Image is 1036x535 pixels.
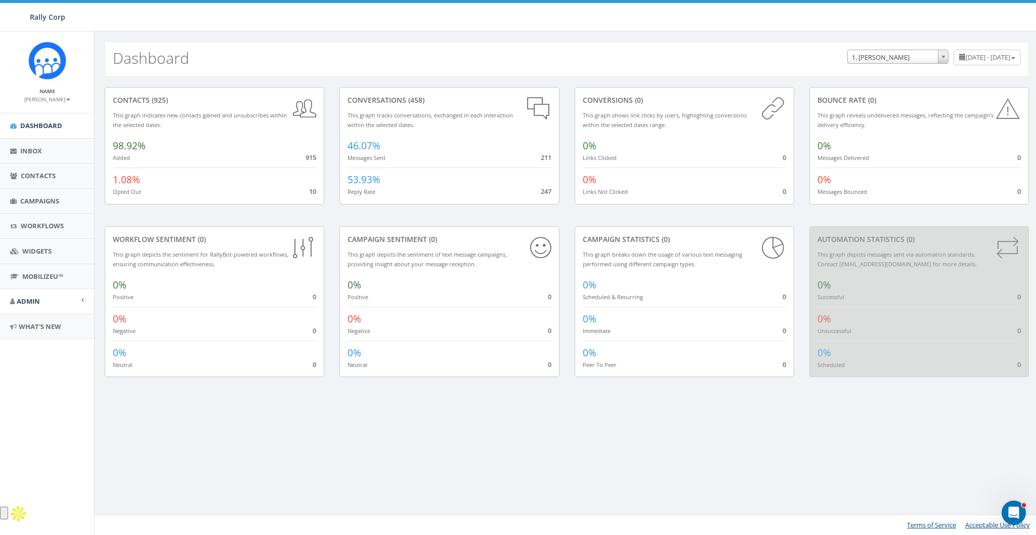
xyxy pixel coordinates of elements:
[817,173,831,186] span: 0%
[817,188,867,195] small: Messages Bounced
[583,139,596,152] span: 0%
[348,139,380,152] span: 46.07%
[660,234,670,244] span: (0)
[583,361,617,368] small: Peer To Peer
[1002,501,1026,525] iframe: Intercom live chat
[583,173,596,186] span: 0%
[848,50,948,64] span: 1. James Martin
[847,50,948,64] span: 1. James Martin
[583,234,786,244] div: Campaign Statistics
[348,251,507,268] small: This graph depicts the sentiment of text message campaigns, providing insight about your message ...
[817,346,831,359] span: 0%
[113,327,136,335] small: Negative
[113,95,316,105] div: contacts
[866,95,876,105] span: (0)
[113,278,126,292] span: 0%
[783,360,786,369] span: 0
[965,520,1030,529] a: Acceptable Use Policy
[583,188,628,195] small: Links Not Clicked
[113,188,141,195] small: Opted Out
[817,234,1021,244] div: Automation Statistics
[1017,153,1021,162] span: 0
[22,272,63,281] span: MobilizeU™
[17,297,40,306] span: Admin
[21,171,56,180] span: Contacts
[313,326,316,335] span: 0
[30,12,65,22] span: Rally Corp
[196,234,206,244] span: (0)
[348,111,513,129] small: This graph tracks conversations, exchanged in each interaction within the selected dates.
[1017,292,1021,301] span: 0
[24,94,70,103] a: [PERSON_NAME]
[309,187,316,196] span: 10
[348,278,361,292] span: 0%
[583,293,643,301] small: Scheduled & Recurring
[966,53,1010,62] span: [DATE] - [DATE]
[348,346,361,359] span: 0%
[907,520,956,529] a: Terms of Service
[583,327,611,335] small: Immediate
[19,322,61,331] span: What's New
[817,361,845,368] small: Scheduled
[113,173,140,186] span: 1.08%
[817,111,994,129] small: This graph reveals undelivered messages, reflecting the campaign's delivery efficiency.
[348,154,385,161] small: Messages Sent
[817,251,977,268] small: This graph depicts messages sent via automation standards. Contact [EMAIL_ADDRESS][DOMAIN_NAME] f...
[904,234,915,244] span: (0)
[583,278,596,292] span: 0%
[348,361,367,368] small: Neutral
[113,293,134,301] small: Positive
[348,293,368,301] small: Positive
[113,312,126,325] span: 0%
[548,292,551,301] span: 0
[22,246,52,256] span: Widgets
[817,139,831,152] span: 0%
[20,121,62,130] span: Dashboard
[541,187,551,196] span: 247
[817,278,831,292] span: 0%
[541,153,551,162] span: 211
[348,312,361,325] span: 0%
[548,360,551,369] span: 0
[113,346,126,359] span: 0%
[783,187,786,196] span: 0
[1017,187,1021,196] span: 0
[348,188,375,195] small: Reply Rate
[348,327,370,335] small: Negative
[348,173,380,186] span: 53.93%
[20,146,42,155] span: Inbox
[633,95,643,105] span: (0)
[313,360,316,369] span: 0
[583,251,742,268] small: This graph breaks down the usage of various text messaging performed using different campaign types.
[28,42,66,79] img: Icon_1.png
[1017,360,1021,369] span: 0
[817,312,831,325] span: 0%
[39,88,55,95] small: Name
[113,361,133,368] small: Neutral
[817,154,869,161] small: Messages Delivered
[817,293,844,301] small: Successful
[20,196,59,205] span: Campaigns
[348,95,551,105] div: conversations
[113,234,316,244] div: Workflow Sentiment
[583,95,786,105] div: conversions
[313,292,316,301] span: 0
[406,95,424,105] span: (458)
[783,326,786,335] span: 0
[583,346,596,359] span: 0%
[306,153,316,162] span: 915
[8,504,28,524] img: Apollo
[817,95,1021,105] div: Bounce Rate
[783,153,786,162] span: 0
[21,221,64,230] span: Workflows
[113,111,287,129] small: This graph indicates new contacts gained and unsubscribes within the selected dates.
[583,312,596,325] span: 0%
[24,96,70,103] small: [PERSON_NAME]
[1017,326,1021,335] span: 0
[113,251,288,268] small: This graph depicts the sentiment for RallyBot-powered workflows, ensuring communication effective...
[817,327,851,335] small: Unsuccessful
[113,154,130,161] small: Added
[583,154,617,161] small: Links Clicked
[113,50,189,66] h2: Dashboard
[583,111,747,129] small: This graph shows link clicks by users, highlighting conversions within the selected dates range.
